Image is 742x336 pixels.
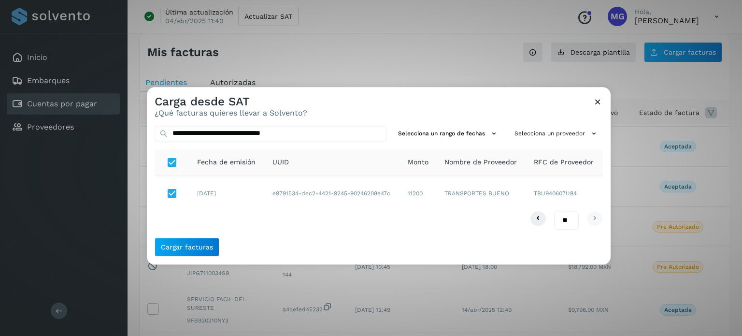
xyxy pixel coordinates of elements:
span: Fecha de emisión [197,158,256,168]
p: ¿Qué facturas quieres llevar a Solvento? [155,109,307,118]
span: RFC de Proveedor [534,158,594,168]
span: Cargar facturas [161,244,213,250]
button: Cargar facturas [155,237,219,257]
span: Monto [408,158,428,168]
button: Selecciona un proveedor [511,126,603,142]
span: UUID [272,158,289,168]
span: Nombre de Proveedor [444,158,517,168]
td: TRANSPORTES BUENO [437,176,526,211]
button: Selecciona un rango de fechas [394,126,503,142]
td: TBU940607U84 [526,176,603,211]
td: e9791534-dec2-4421-9245-90246208e47c [265,176,400,211]
td: 11200 [400,176,437,211]
h3: Carga desde SAT [155,95,307,109]
td: [DATE] [189,176,265,211]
